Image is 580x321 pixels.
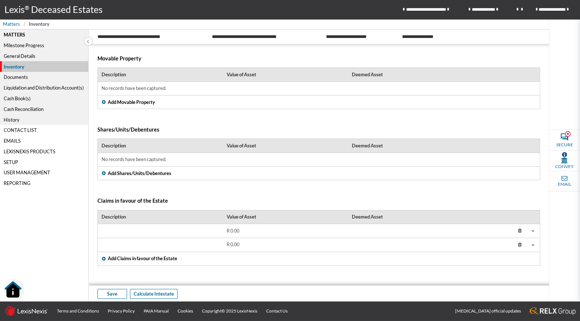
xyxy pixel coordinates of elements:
h3: Movable Property [97,56,540,62]
a: Copyright© 2025 LexisNexis [198,301,262,321]
a: Terms and Conditions [52,301,103,321]
button: Add Claims in favour of the Estate [98,252,182,265]
td: R 0.00 [223,224,348,238]
a: Privacy Policy [103,301,139,321]
span: Description [102,70,214,79]
img: LexisNexis_logo.0024414d.png [4,306,48,316]
td: No records have been captured. [98,82,540,95]
img: RELX_logo.65c3eebe.png [530,307,576,315]
td: No records have been captured. [98,153,540,166]
span: Description [102,142,214,150]
span: Add Movable Property [108,99,155,106]
h3: Claims in favour of the Estate [97,198,540,204]
a: PAIA Manual [139,301,173,321]
span: Secure [556,141,573,148]
td: R 0.00 [223,238,348,252]
span: Deemed Asset [352,70,464,79]
h3: Shares/Units/Debentures [97,127,540,133]
span: Add Claims in favour of the Estate [108,255,177,262]
span: Matters [3,21,20,28]
span: Value of Asset [227,142,339,150]
button: Add Shares/Units/Debentures [98,167,176,180]
span: Value of Asset [227,213,339,221]
a: [MEDICAL_DATA] official updates [451,301,525,321]
span: Add Shares/Units/Debentures [108,170,171,177]
span: Description [102,213,214,221]
span: Deemed Asset [352,142,464,150]
p: ® [25,4,31,16]
a: Cookies [173,301,198,321]
button: Add Movable Property [98,95,159,109]
span: Value of Asset [227,70,339,79]
span: Deemed Asset [352,213,464,221]
span: Convey [555,163,574,170]
button: Open Resource Center [4,280,22,299]
span: Email [558,181,571,188]
a: Matters [3,21,24,28]
a: Contact Us [262,301,292,321]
